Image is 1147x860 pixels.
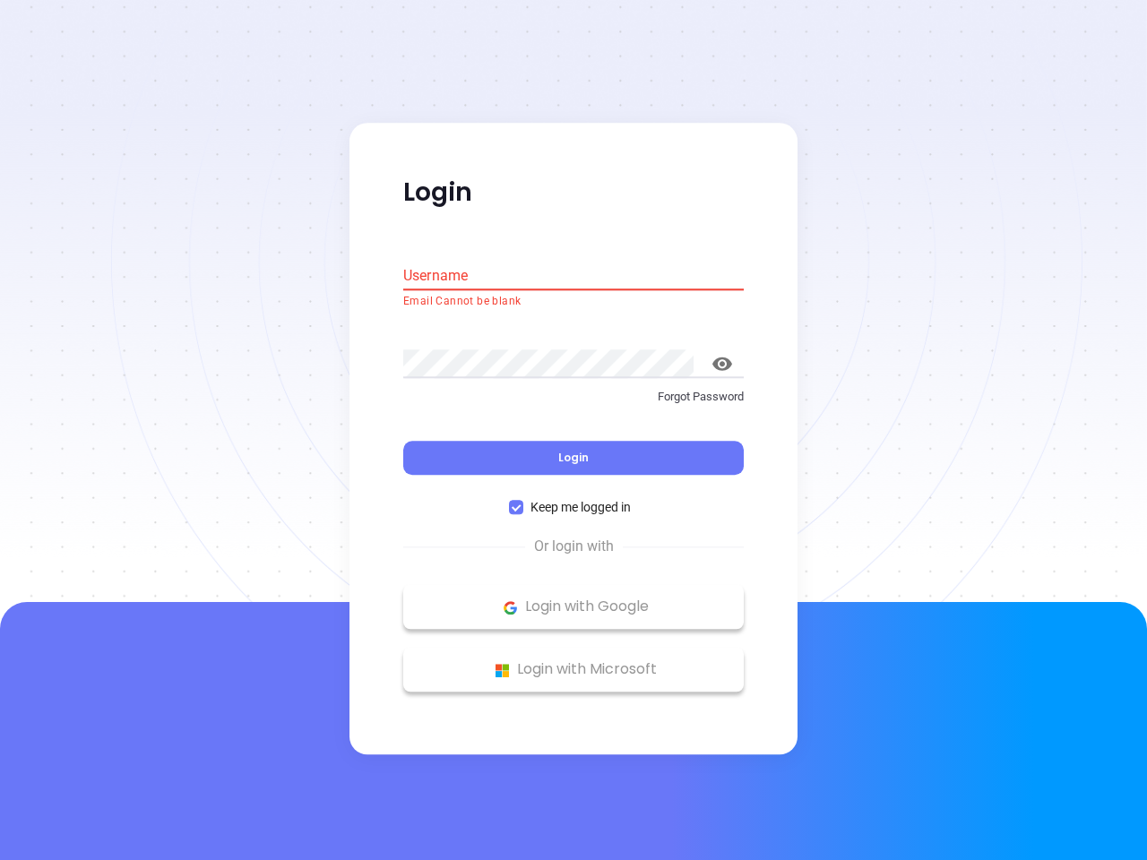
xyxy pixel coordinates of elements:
p: Forgot Password [403,388,744,406]
button: toggle password visibility [701,342,744,385]
button: Login [403,442,744,476]
img: Google Logo [499,597,522,619]
p: Login [403,176,744,209]
span: Keep me logged in [523,498,638,518]
p: Login with Google [412,594,735,621]
img: Microsoft Logo [491,659,513,682]
p: Login with Microsoft [412,657,735,684]
span: Login [558,451,589,466]
button: Google Logo Login with Google [403,585,744,630]
a: Forgot Password [403,388,744,420]
span: Or login with [525,537,623,558]
p: Email Cannot be blank [403,293,744,311]
button: Microsoft Logo Login with Microsoft [403,648,744,692]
